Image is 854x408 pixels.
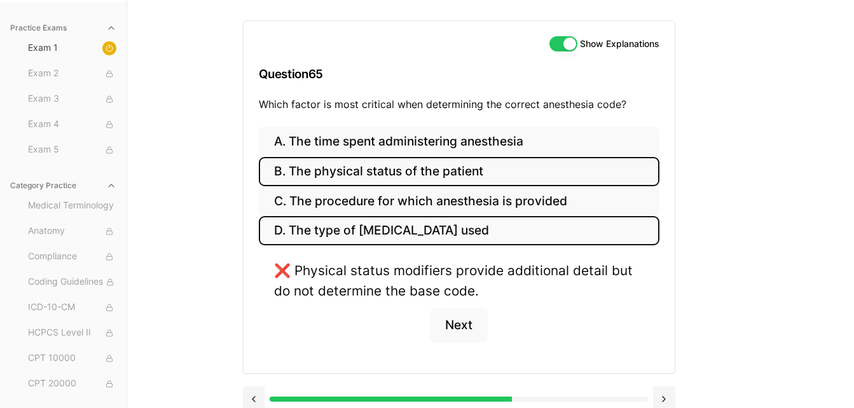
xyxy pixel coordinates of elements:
button: A. The time spent administering anesthesia [259,127,659,157]
label: Show Explanations [580,39,659,48]
button: Anatomy [23,221,121,241]
span: Exam 3 [28,92,116,106]
span: Exam 2 [28,67,116,81]
span: Coding Guidelines [28,275,116,289]
span: Exam 1 [28,41,116,55]
span: CPT 20000 [28,377,116,391]
span: Exam 4 [28,118,116,132]
div: ❌ Physical status modifiers provide additional detail but do not determine the base code. [274,261,644,300]
button: Next [430,308,488,343]
button: CPT 10000 [23,348,121,369]
button: HCPCS Level II [23,323,121,343]
span: Compliance [28,250,116,264]
span: Exam 5 [28,143,116,157]
button: Exam 2 [23,64,121,84]
h3: Question 65 [259,55,659,93]
p: Which factor is most critical when determining the correct anesthesia code? [259,97,659,112]
button: Coding Guidelines [23,272,121,292]
button: Practice Exams [5,18,121,38]
span: Anatomy [28,224,116,238]
button: Exam 3 [23,89,121,109]
button: Exam 4 [23,114,121,135]
button: Category Practice [5,175,121,196]
span: Medical Terminology [28,199,116,213]
button: CPT 20000 [23,374,121,394]
button: B. The physical status of the patient [259,157,659,187]
button: Exam 5 [23,140,121,160]
button: C. The procedure for which anesthesia is provided [259,186,659,216]
button: Exam 1 [23,38,121,58]
span: HCPCS Level II [28,326,116,340]
button: D. The type of [MEDICAL_DATA] used [259,216,659,246]
span: CPT 10000 [28,351,116,365]
button: Compliance [23,247,121,267]
span: ICD-10-CM [28,301,116,315]
button: ICD-10-CM [23,297,121,318]
button: Medical Terminology [23,196,121,216]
